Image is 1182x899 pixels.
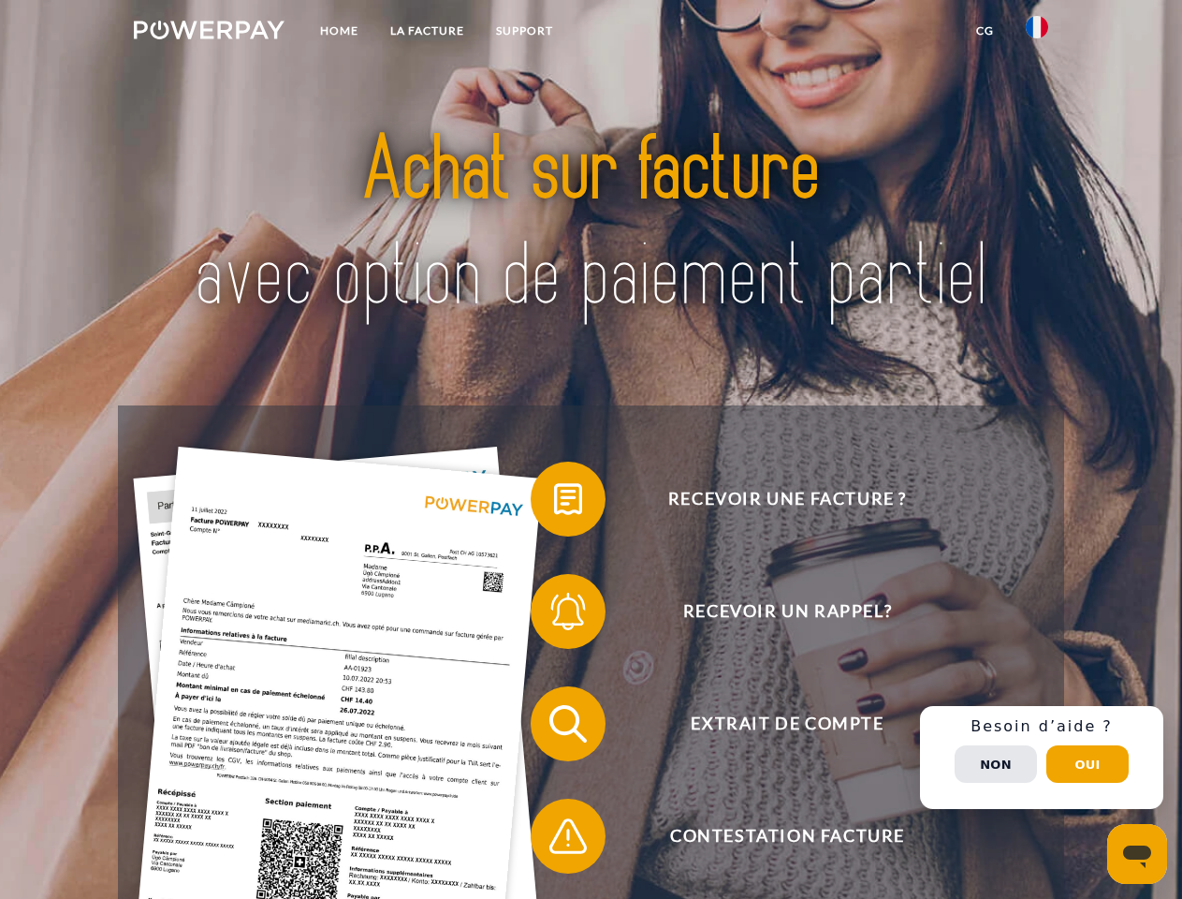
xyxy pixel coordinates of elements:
button: Contestation Facture [531,799,1017,874]
div: Schnellhilfe [920,706,1163,809]
a: LA FACTURE [374,14,480,48]
a: CG [960,14,1010,48]
span: Extrait de compte [558,686,1016,761]
iframe: Bouton de lancement de la fenêtre de messagerie [1107,824,1167,884]
h3: Besoin d’aide ? [931,717,1152,736]
img: qb_bell.svg [545,588,591,635]
img: title-powerpay_fr.svg [179,90,1003,359]
img: fr [1026,16,1048,38]
a: Home [304,14,374,48]
button: Recevoir une facture ? [531,462,1017,537]
button: Non [955,745,1037,783]
button: Oui [1046,745,1129,783]
button: Extrait de compte [531,686,1017,761]
a: Support [480,14,569,48]
span: Recevoir un rappel? [558,574,1016,649]
img: qb_search.svg [545,700,591,747]
span: Recevoir une facture ? [558,462,1016,537]
img: qb_warning.svg [545,813,591,860]
button: Recevoir un rappel? [531,574,1017,649]
span: Contestation Facture [558,799,1016,874]
img: logo-powerpay-white.svg [134,21,285,39]
img: qb_bill.svg [545,476,591,523]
